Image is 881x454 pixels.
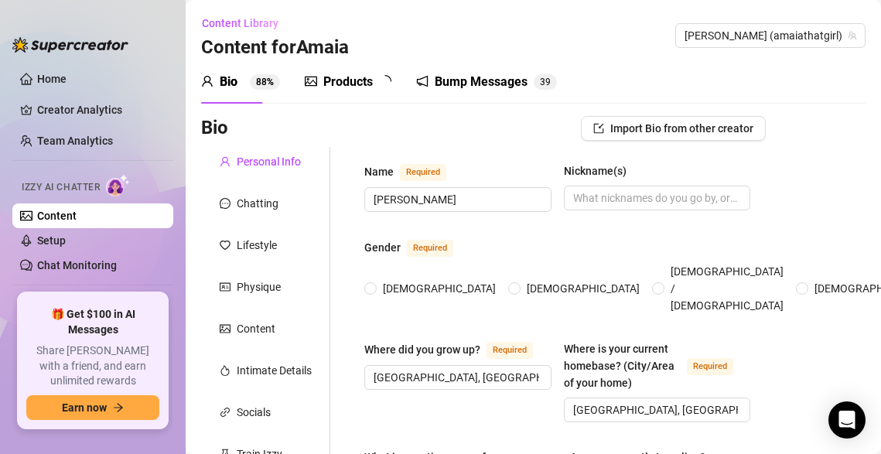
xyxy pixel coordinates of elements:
[848,31,857,40] span: team
[364,341,480,358] div: Where did you grow up?
[37,97,161,122] a: Creator Analytics
[220,282,230,292] span: idcard
[407,240,453,257] span: Required
[26,343,159,389] span: Share [PERSON_NAME] with a friend, and earn unlimited rewards
[201,75,213,87] span: user
[487,342,533,359] span: Required
[364,162,463,181] label: Name
[37,210,77,222] a: Content
[364,340,550,359] label: Where did you grow up?
[564,340,681,391] div: Where is your current homebase? (City/Area of your home)
[305,75,317,87] span: picture
[685,24,856,47] span: Amaia (amaiathatgirl)
[400,164,446,181] span: Required
[12,37,128,53] img: logo-BBDzfeDw.svg
[687,358,733,375] span: Required
[364,239,401,256] div: Gender
[220,73,237,91] div: Bio
[201,11,291,36] button: Content Library
[573,401,739,418] input: Where is your current homebase? (City/Area of your home)
[106,174,130,196] img: AI Chatter
[22,180,100,195] span: Izzy AI Chatter
[201,36,349,60] h3: Content for Amaia
[564,162,627,179] div: Nickname(s)
[220,323,230,334] span: picture
[416,75,429,87] span: notification
[237,404,271,421] div: Socials
[374,191,539,208] input: Name
[377,280,502,297] span: [DEMOGRAPHIC_DATA]
[534,74,557,90] sup: 39
[610,122,753,135] span: Import Bio from other creator
[573,189,739,207] input: Nickname(s)
[540,77,545,87] span: 3
[237,195,278,212] div: Chatting
[220,407,230,418] span: link
[237,237,277,254] div: Lifestyle
[201,116,228,141] h3: Bio
[828,401,866,439] div: Open Intercom Messenger
[37,259,117,271] a: Chat Monitoring
[364,238,470,257] label: Gender
[374,369,539,386] input: Where did you grow up?
[593,123,604,134] span: import
[62,401,107,414] span: Earn now
[37,73,67,85] a: Home
[364,163,394,180] div: Name
[377,73,394,90] span: loading
[113,402,124,413] span: arrow-right
[521,280,646,297] span: [DEMOGRAPHIC_DATA]
[37,135,113,147] a: Team Analytics
[237,320,275,337] div: Content
[323,73,373,91] div: Products
[564,340,751,391] label: Where is your current homebase? (City/Area of your home)
[220,156,230,167] span: user
[564,162,637,179] label: Nickname(s)
[237,362,312,379] div: Intimate Details
[220,240,230,251] span: heart
[581,116,766,141] button: Import Bio from other creator
[237,153,301,170] div: Personal Info
[435,73,528,91] div: Bump Messages
[26,307,159,337] span: 🎁 Get $100 in AI Messages
[237,278,281,295] div: Physique
[37,234,66,247] a: Setup
[202,17,278,29] span: Content Library
[250,74,280,90] sup: 88%
[220,365,230,376] span: fire
[26,395,159,420] button: Earn nowarrow-right
[545,77,551,87] span: 9
[664,263,790,314] span: [DEMOGRAPHIC_DATA] / [DEMOGRAPHIC_DATA]
[220,198,230,209] span: message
